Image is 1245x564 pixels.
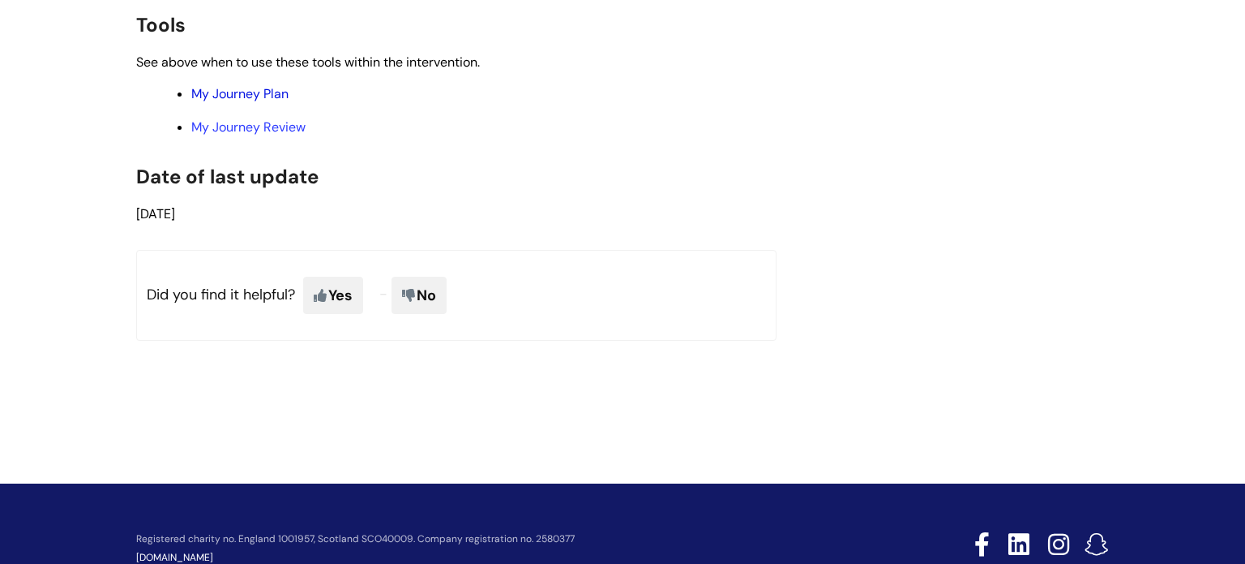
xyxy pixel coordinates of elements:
[191,118,306,136] a: My Journey Review
[136,205,175,222] span: [DATE]
[191,85,289,102] a: My Journey Plan
[136,12,186,37] span: Tools
[136,164,319,189] span: Date of last update
[136,54,480,71] span: See above when to use these tools within the intervention.
[136,551,213,564] a: [DOMAIN_NAME]
[391,277,447,314] span: No
[136,534,859,545] p: Registered charity no. England 1001957, Scotland SCO40009. Company registration no. 2580377
[136,250,777,341] p: Did you find it helpful?
[303,277,363,314] span: Yes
